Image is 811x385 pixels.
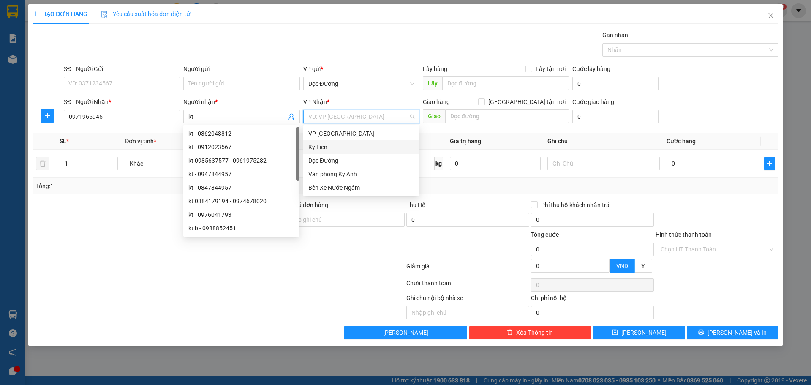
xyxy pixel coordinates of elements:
[406,306,529,319] input: Nhập ghi chú
[538,200,613,210] span: Phí thu hộ khách nhận trả
[531,231,559,238] span: Tổng cước
[572,98,614,105] label: Cước giao hàng
[344,326,467,339] button: [PERSON_NAME]
[667,138,696,145] span: Cước hàng
[308,156,414,165] div: Dọc Đường
[183,64,299,74] div: Người gửi
[602,32,628,38] label: Gán nhãn
[282,213,405,227] input: Ghi chú đơn hàng
[308,77,414,90] span: Dọc Đường
[616,262,628,269] span: VND
[244,157,356,170] input: VD: Bàn, Ghế
[183,97,299,106] div: Người nhận
[303,167,419,181] div: Văn phòng Kỳ Anh
[485,97,569,106] span: [GEOGRAPHIC_DATA] tận nơi
[101,11,108,18] img: icon
[303,64,419,74] div: VP gửi
[405,279,530,293] div: Chưa thanh toán
[64,64,180,74] div: SĐT Người Gửi
[308,129,414,138] div: VP [GEOGRAPHIC_DATA]
[516,328,553,337] span: Xóa Thông tin
[641,262,645,269] span: %
[36,181,313,191] div: Tổng: 1
[33,11,38,17] span: plus
[764,157,775,170] button: plus
[621,328,667,337] span: [PERSON_NAME]
[572,77,659,90] input: Cước lấy hàng
[572,66,610,72] label: Cước lấy hàng
[36,157,49,170] button: delete
[442,76,569,90] input: Dọc đường
[308,169,414,179] div: Văn phòng Kỳ Anh
[450,157,541,170] input: 0
[759,4,783,28] button: Close
[532,64,569,74] span: Lấy tận nơi
[308,183,414,192] div: Bến Xe Nước Ngầm
[406,202,426,208] span: Thu Hộ
[765,160,775,167] span: plus
[41,112,54,119] span: plus
[64,97,180,106] div: SĐT Người Nhận
[282,202,328,208] label: Ghi chú đơn hàng
[423,66,447,72] span: Lấy hàng
[593,326,685,339] button: save[PERSON_NAME]
[547,157,660,170] input: Ghi Chú
[244,138,269,145] span: Tên hàng
[406,293,529,306] div: Ghi chú nội bộ nhà xe
[125,138,156,145] span: Đơn vị tính
[507,329,513,336] span: delete
[435,157,443,170] span: kg
[41,109,54,123] button: plus
[308,142,414,152] div: Kỳ Liên
[450,138,481,145] span: Giá trị hàng
[423,109,445,123] span: Giao
[698,329,704,336] span: printer
[303,140,419,154] div: Kỳ Liên
[656,231,712,238] label: Hình thức thanh toán
[101,11,190,17] span: Yêu cầu xuất hóa đơn điện tử
[303,154,419,167] div: Dọc Đường
[767,12,774,19] span: close
[303,127,419,140] div: VP Mỹ Đình
[303,98,327,105] span: VP Nhận
[445,109,569,123] input: Dọc đường
[130,157,232,170] span: Khác
[423,76,442,90] span: Lấy
[60,138,66,145] span: SL
[405,262,530,276] div: Giảm giá
[708,328,767,337] span: [PERSON_NAME] và In
[33,11,87,17] span: TẠO ĐƠN HÀNG
[423,98,450,105] span: Giao hàng
[469,326,592,339] button: deleteXóa Thông tin
[303,181,419,194] div: Bến Xe Nước Ngầm
[288,113,295,120] span: user-add
[687,326,778,339] button: printer[PERSON_NAME] và In
[612,329,618,336] span: save
[383,328,428,337] span: [PERSON_NAME]
[572,110,659,123] input: Cước giao hàng
[531,293,654,306] div: Chi phí nội bộ
[544,133,663,150] th: Ghi chú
